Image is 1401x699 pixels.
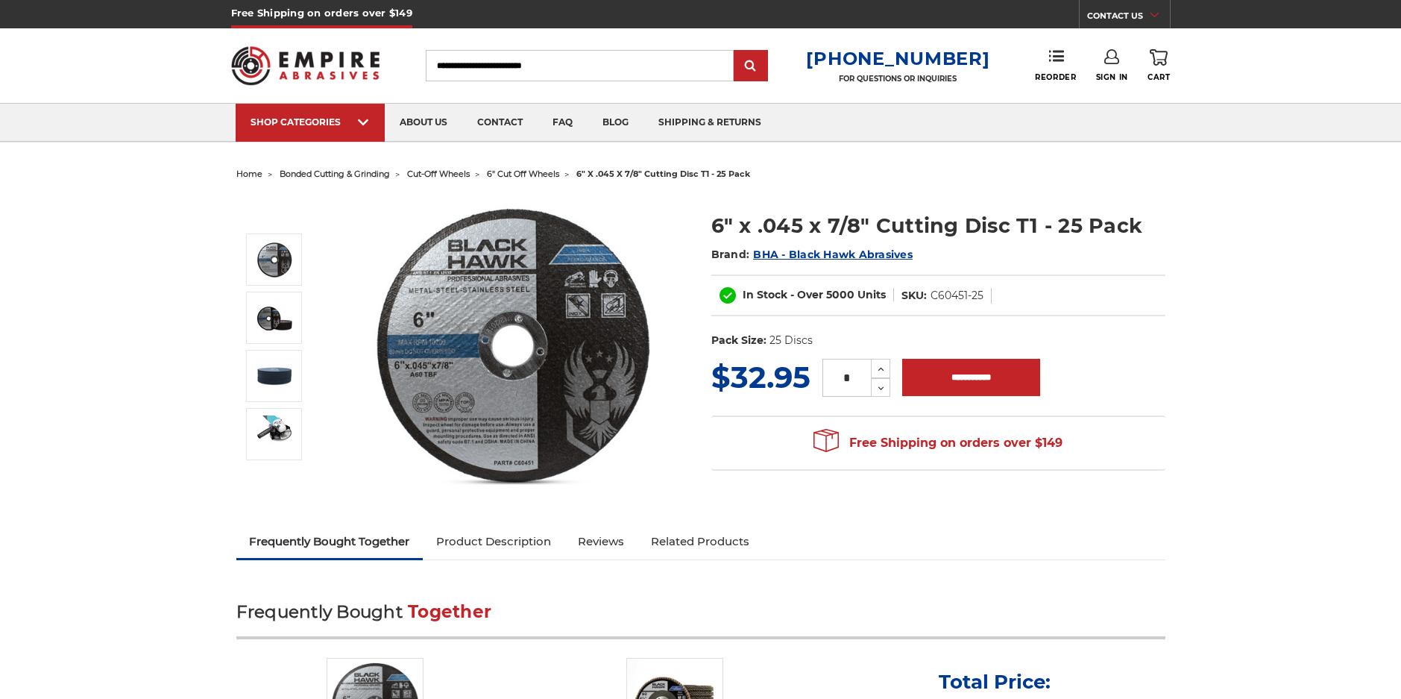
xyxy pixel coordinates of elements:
a: [PHONE_NUMBER] [806,48,989,69]
img: 6" x .045 x 7/8" Cut Off Disks 25 Pack [256,357,293,395]
dt: SKU: [901,288,927,304]
span: 6" x .045 x 7/8" cutting disc t1 - 25 pack [576,169,750,179]
a: Cart [1147,49,1170,82]
dt: Pack Size: [711,333,766,348]
img: 6 inch metal cutting angle grinder cut off wheel [256,416,293,453]
a: CONTACT US [1087,7,1170,28]
span: Reorder [1035,72,1076,82]
span: Together [408,601,491,622]
a: faq [538,104,588,142]
span: 5000 [826,288,854,301]
a: Reviews [564,525,637,558]
span: Sign In [1096,72,1128,82]
p: FOR QUESTIONS OR INQUIRIES [806,74,989,84]
span: $32.95 [711,359,810,395]
dd: 25 Discs [769,333,813,348]
span: Frequently Bought [236,601,403,622]
a: BHA - Black Hawk Abrasives [753,248,913,261]
h1: 6" x .045 x 7/8" Cutting Disc T1 - 25 Pack [711,211,1165,240]
a: contact [462,104,538,142]
a: Product Description [423,525,564,558]
dd: C60451-25 [931,288,983,304]
a: home [236,169,262,179]
a: bonded cutting & grinding [280,169,390,179]
p: Total Price: [939,670,1051,694]
input: Submit [736,51,766,81]
span: Units [857,288,886,301]
span: In Stock [743,288,787,301]
span: Free Shipping on orders over $149 [813,428,1062,458]
a: Frequently Bought Together [236,525,424,558]
a: blog [588,104,643,142]
a: about us [385,104,462,142]
img: 6" x .045 x 7/8" Cutting Disc T1 [364,195,662,494]
span: Brand: [711,248,750,261]
a: cut-off wheels [407,169,470,179]
a: Reorder [1035,49,1076,81]
a: Related Products [637,525,763,558]
span: - Over [790,288,823,301]
img: 6" x .045 x 7/8" Cut Off wheel [256,299,293,336]
a: shipping & returns [643,104,776,142]
img: 6" x .045 x 7/8" Cutting Disc T1 [256,241,293,278]
a: 6" cut off wheels [487,169,559,179]
div: SHOP CATEGORIES [251,116,370,128]
img: Empire Abrasives [231,37,380,95]
span: Cart [1147,72,1170,82]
